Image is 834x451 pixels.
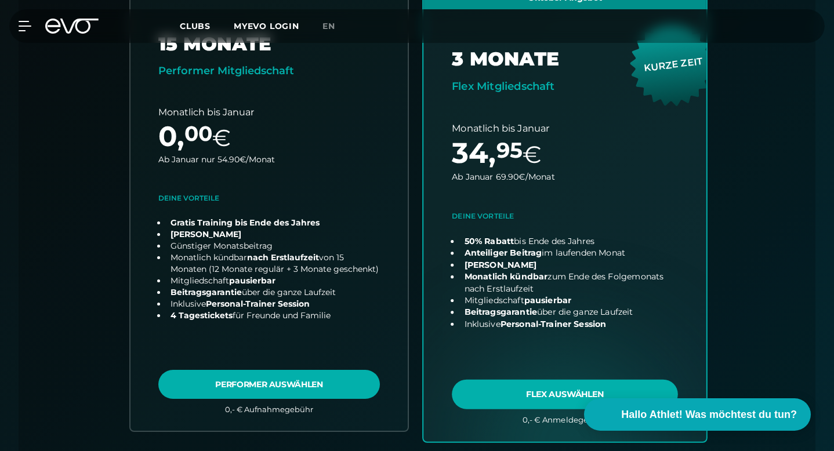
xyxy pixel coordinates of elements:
a: en [322,20,349,33]
span: Clubs [180,21,211,31]
a: Clubs [180,20,234,31]
button: Hallo Athlet! Was möchtest du tun? [584,398,811,431]
span: en [322,21,335,31]
span: Hallo Athlet! Was möchtest du tun? [621,407,797,423]
a: MYEVO LOGIN [234,21,299,31]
